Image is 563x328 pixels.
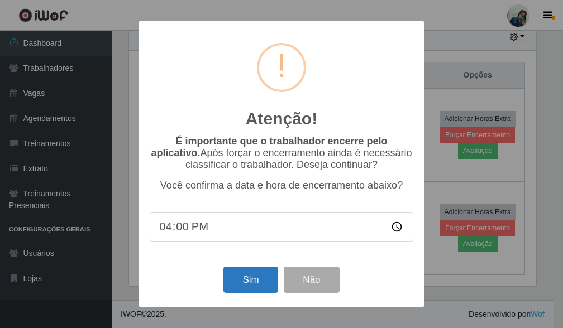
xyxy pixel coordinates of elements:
p: Você confirma a data e hora de encerramento abaixo? [150,180,413,191]
button: Não [284,267,339,293]
button: Sim [223,267,278,293]
p: Após forçar o encerramento ainda é necessário classificar o trabalhador. Deseja continuar? [150,136,413,171]
h2: Atenção! [246,109,317,129]
b: É importante que o trabalhador encerre pelo aplicativo. [151,136,387,158]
